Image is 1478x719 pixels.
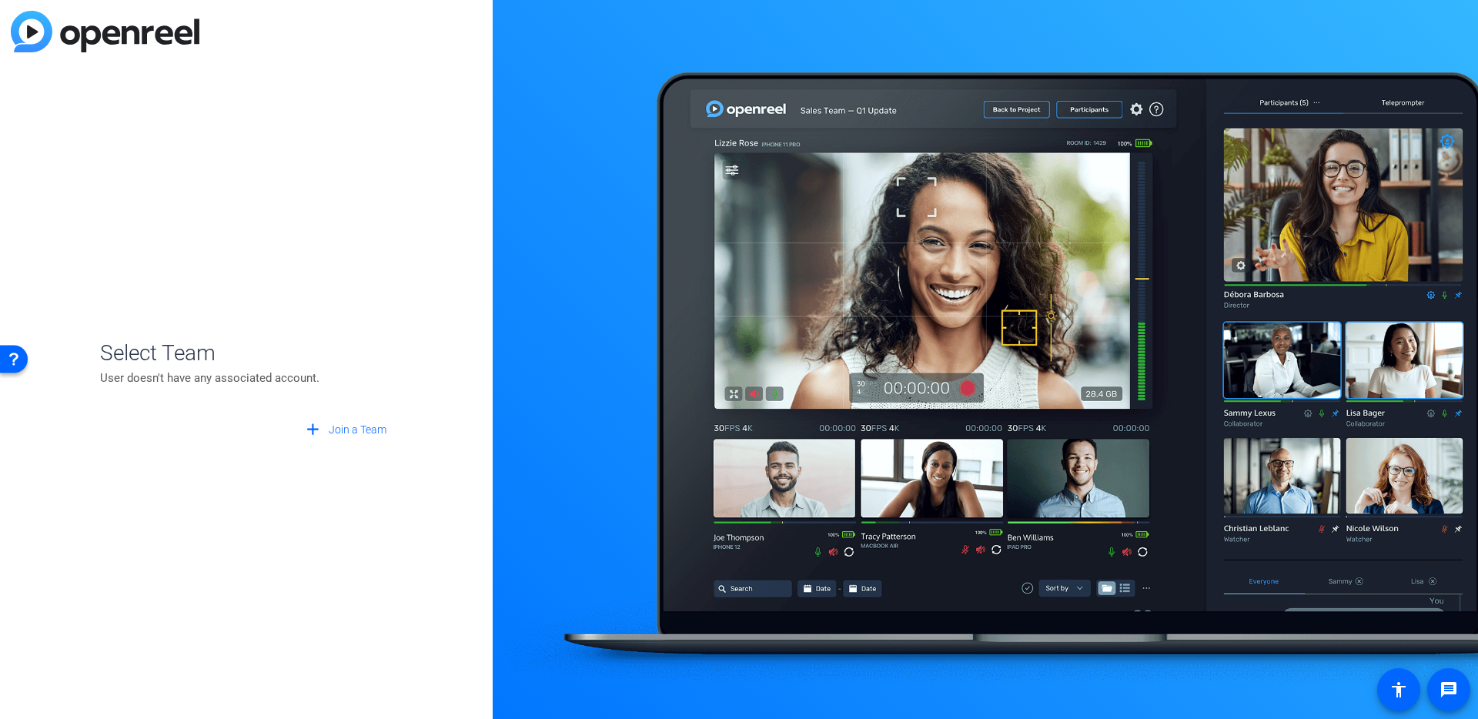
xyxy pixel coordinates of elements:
p: User doesn't have any associated account. [100,370,393,386]
mat-icon: add [303,420,323,440]
span: Join a Team [329,422,386,438]
button: Join a Team [297,416,393,444]
mat-icon: accessibility [1389,681,1408,699]
mat-icon: message [1440,681,1458,699]
span: Select Team [100,337,393,370]
img: blue-gradient.svg [11,11,199,52]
